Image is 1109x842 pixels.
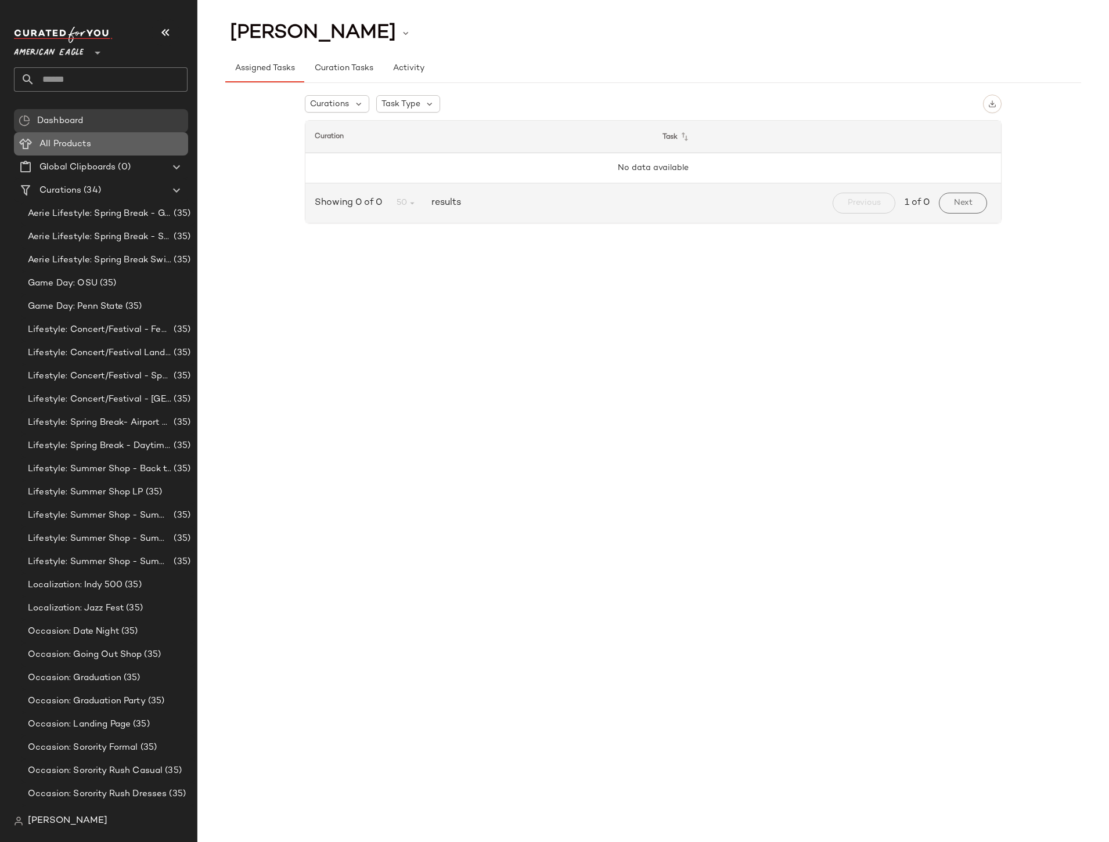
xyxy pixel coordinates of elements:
[39,138,91,151] span: All Products
[28,648,142,662] span: Occasion: Going Out Shop
[171,346,190,360] span: (35)
[81,184,101,197] span: (34)
[28,741,138,754] span: Occasion: Sorority Formal
[235,64,295,73] span: Assigned Tasks
[28,207,171,221] span: Aerie Lifestyle: Spring Break - Girly/Femme
[28,602,124,615] span: Localization: Jazz Fest
[28,625,119,638] span: Occasion: Date Night
[314,64,373,73] span: Curation Tasks
[28,579,123,592] span: Localization: Indy 500
[124,602,143,615] span: (35)
[138,741,157,754] span: (35)
[427,196,461,210] span: results
[653,121,1001,153] th: Task
[171,555,190,569] span: (35)
[39,184,81,197] span: Curations
[939,193,987,214] button: Next
[381,98,420,110] span: Task Type
[171,509,190,522] span: (35)
[28,346,171,360] span: Lifestyle: Concert/Festival Landing Page
[14,39,84,60] span: American Eagle
[116,161,130,174] span: (0)
[28,323,171,337] span: Lifestyle: Concert/Festival - Femme
[171,416,190,429] span: (35)
[171,462,190,476] span: (35)
[14,27,113,43] img: cfy_white_logo.C9jOOHJF.svg
[37,114,83,128] span: Dashboard
[163,764,182,778] span: (35)
[988,100,996,108] img: svg%3e
[28,671,121,685] span: Occasion: Graduation
[14,816,23,826] img: svg%3e
[171,230,190,244] span: (35)
[39,161,116,174] span: Global Clipboards
[28,370,171,383] span: Lifestyle: Concert/Festival - Sporty
[28,555,171,569] span: Lifestyle: Summer Shop - Summer Study Sessions
[28,300,123,313] span: Game Day: Penn State
[28,416,171,429] span: Lifestyle: Spring Break- Airport Style
[315,196,387,210] span: Showing 0 of 0
[28,764,163,778] span: Occasion: Sorority Rush Casual
[953,198,973,208] span: Next
[28,787,167,801] span: Occasion: Sorority Rush Dresses
[28,718,131,731] span: Occasion: Landing Page
[98,277,117,290] span: (35)
[131,718,150,731] span: (35)
[171,439,190,453] span: (35)
[28,486,143,499] span: Lifestyle: Summer Shop LP
[143,486,163,499] span: (35)
[230,22,396,44] span: [PERSON_NAME]
[28,393,171,406] span: Lifestyle: Concert/Festival - [GEOGRAPHIC_DATA]
[28,509,171,522] span: Lifestyle: Summer Shop - Summer Abroad
[171,393,190,406] span: (35)
[28,277,98,290] span: Game Day: OSU
[28,695,146,708] span: Occasion: Graduation Party
[28,439,171,453] span: Lifestyle: Spring Break - Daytime Casual
[171,254,190,267] span: (35)
[171,370,190,383] span: (35)
[305,153,1001,183] td: No data available
[171,323,190,337] span: (35)
[121,671,141,685] span: (35)
[905,196,930,210] span: 1 of 0
[142,648,161,662] span: (35)
[171,532,190,545] span: (35)
[19,115,30,127] img: svg%3e
[28,254,171,267] span: Aerie Lifestyle: Spring Break Swimsuits Landing Page
[28,230,171,244] span: Aerie Lifestyle: Spring Break - Sporty
[393,64,424,73] span: Activity
[146,695,165,708] span: (35)
[28,462,171,476] span: Lifestyle: Summer Shop - Back to School Essentials
[167,787,186,801] span: (35)
[123,579,142,592] span: (35)
[123,300,142,313] span: (35)
[28,532,171,545] span: Lifestyle: Summer Shop - Summer Internship
[305,121,653,153] th: Curation
[28,814,107,828] span: [PERSON_NAME]
[119,625,138,638] span: (35)
[171,207,190,221] span: (35)
[310,98,349,110] span: Curations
